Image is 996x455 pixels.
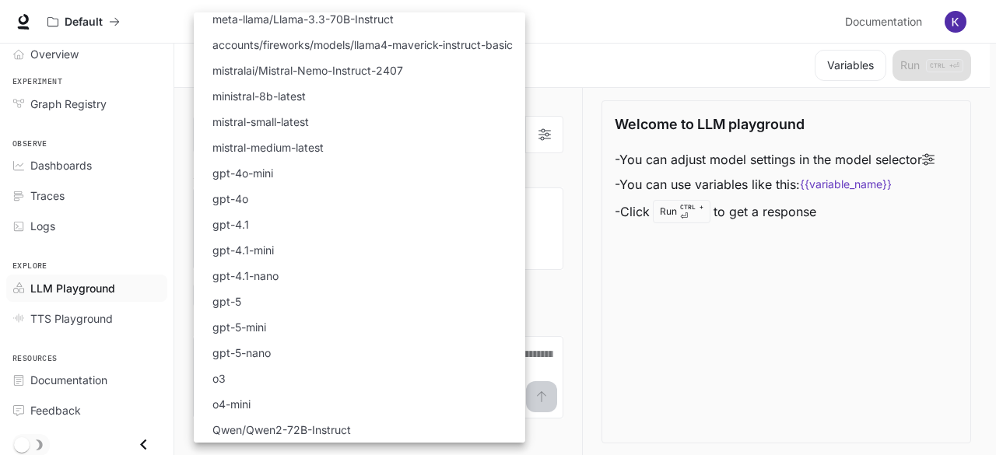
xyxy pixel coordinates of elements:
p: gpt-5-nano [212,345,271,361]
p: mistral-medium-latest [212,139,324,156]
p: meta-llama/Llama-3.3-70B-Instruct [212,11,394,27]
p: gpt-4.1 [212,216,249,233]
p: mistral-small-latest [212,114,309,130]
p: gpt-5 [212,293,241,310]
p: o4-mini [212,396,251,412]
p: gpt-4.1-mini [212,242,274,258]
p: gpt-5-mini [212,319,266,335]
p: gpt-4o [212,191,248,207]
p: Qwen/Qwen2-72B-Instruct [212,422,351,438]
p: accounts/fireworks/models/llama4-maverick-instruct-basic [212,37,513,53]
p: ministral-8b-latest [212,88,306,104]
p: o3 [212,370,226,387]
p: gpt-4o-mini [212,165,273,181]
p: gpt-4.1-nano [212,268,279,284]
p: mistralai/Mistral-Nemo-Instruct-2407 [212,62,403,79]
